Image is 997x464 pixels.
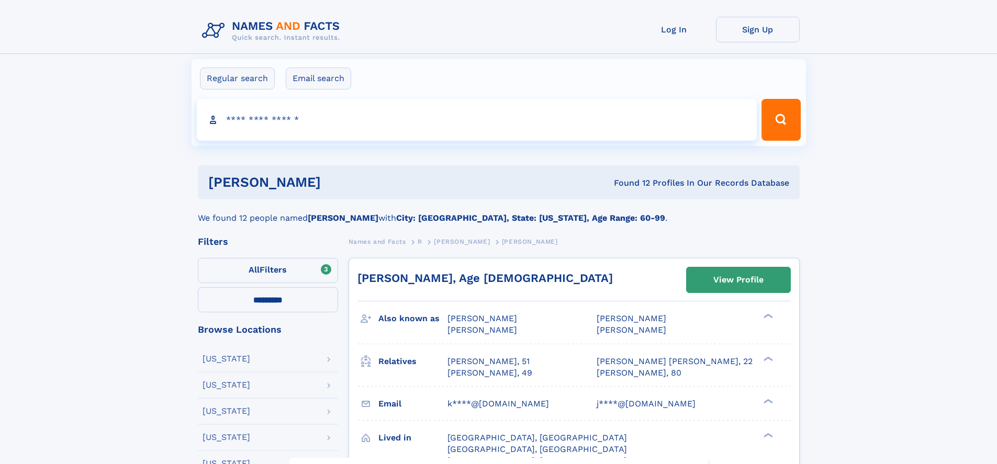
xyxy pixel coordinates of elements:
[378,310,447,327] h3: Also known as
[208,176,467,189] h1: [PERSON_NAME]
[357,271,613,285] a: [PERSON_NAME], Age [DEMOGRAPHIC_DATA]
[203,433,250,442] div: [US_STATE]
[200,67,275,89] label: Regular search
[198,258,338,283] label: Filters
[713,268,764,292] div: View Profile
[198,17,349,45] img: Logo Names and Facts
[308,213,378,223] b: [PERSON_NAME]
[198,199,800,224] div: We found 12 people named with .
[378,395,447,413] h3: Email
[597,325,666,335] span: [PERSON_NAME]
[378,353,447,370] h3: Relatives
[761,99,800,141] button: Search Button
[396,213,665,223] b: City: [GEOGRAPHIC_DATA], State: [US_STATE], Age Range: 60-99
[447,444,627,454] span: [GEOGRAPHIC_DATA], [GEOGRAPHIC_DATA]
[716,17,800,42] a: Sign Up
[197,99,757,141] input: search input
[467,177,789,189] div: Found 12 Profiles In Our Records Database
[434,235,490,248] a: [PERSON_NAME]
[198,325,338,334] div: Browse Locations
[597,367,681,379] a: [PERSON_NAME], 80
[286,67,351,89] label: Email search
[761,355,774,362] div: ❯
[447,325,517,335] span: [PERSON_NAME]
[632,17,716,42] a: Log In
[249,265,260,275] span: All
[434,238,490,245] span: [PERSON_NAME]
[597,313,666,323] span: [PERSON_NAME]
[418,235,422,248] a: R
[447,313,517,323] span: [PERSON_NAME]
[203,381,250,389] div: [US_STATE]
[597,356,753,367] a: [PERSON_NAME] [PERSON_NAME], 22
[447,356,530,367] a: [PERSON_NAME], 51
[203,407,250,415] div: [US_STATE]
[502,238,558,245] span: [PERSON_NAME]
[447,433,627,443] span: [GEOGRAPHIC_DATA], [GEOGRAPHIC_DATA]
[447,367,532,379] a: [PERSON_NAME], 49
[761,398,774,404] div: ❯
[418,238,422,245] span: R
[198,237,338,246] div: Filters
[761,313,774,320] div: ❯
[378,429,447,447] h3: Lived in
[687,267,790,292] a: View Profile
[349,235,406,248] a: Names and Facts
[761,432,774,438] div: ❯
[203,355,250,363] div: [US_STATE]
